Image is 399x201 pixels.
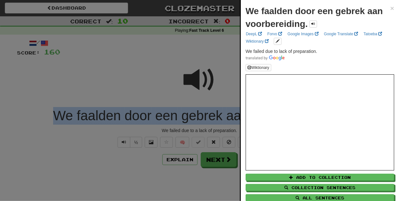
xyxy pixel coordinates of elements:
[246,55,285,61] img: Color short
[246,174,394,181] button: Add to Collection
[390,4,394,12] span: ×
[390,5,394,12] button: Close
[244,30,264,38] a: DeepL
[246,184,394,191] button: Collection Sentences
[244,38,271,45] a: Wiktionary
[265,30,284,38] a: Forvo
[322,30,360,38] a: Google Translate
[274,38,281,45] button: edit links
[362,30,384,38] a: Tatoeba
[246,6,383,29] strong: We faalden door een gebrek aan voorbereiding.
[246,49,317,54] span: We failed due to lack of preparation.
[246,64,271,71] button: Wiktionary
[286,30,321,38] a: Google Images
